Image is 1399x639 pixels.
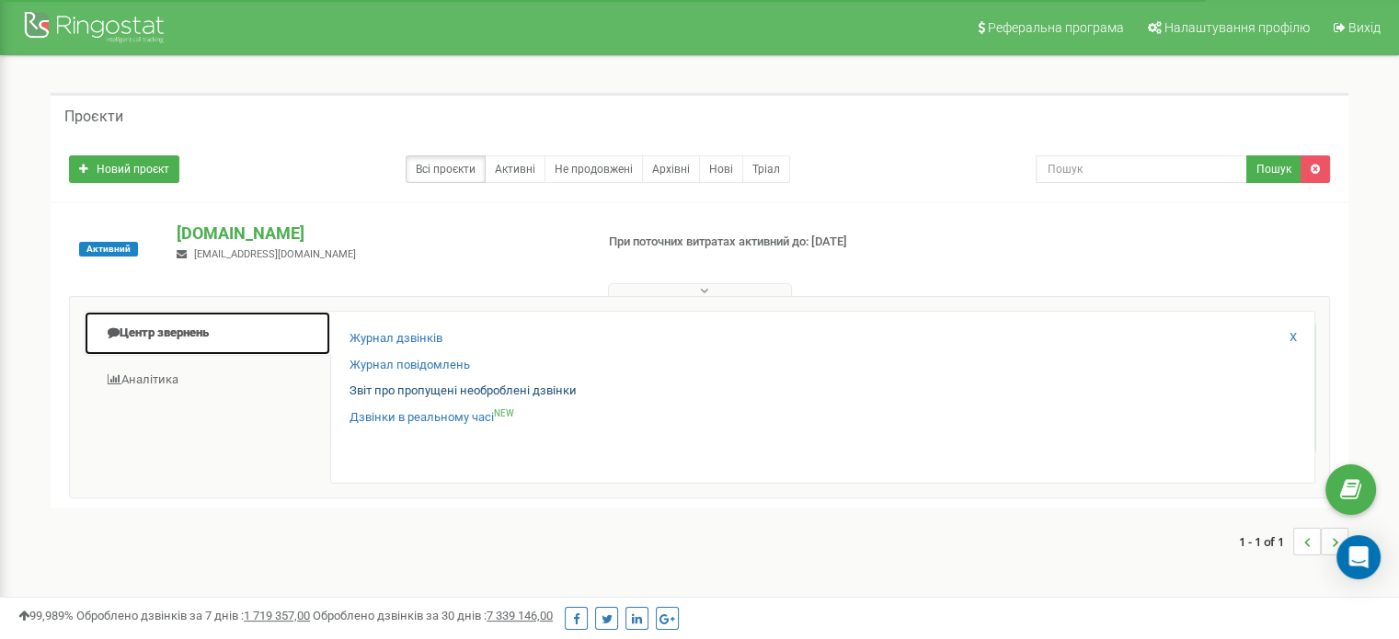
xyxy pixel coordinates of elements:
a: Аналiтика [84,358,331,403]
button: Пошук [1246,155,1302,183]
a: Журнал дзвінків [350,330,442,348]
sup: NEW [494,408,514,418]
a: Нові [699,155,743,183]
a: Тріал [742,155,790,183]
p: При поточних витратах активний до: [DATE] [609,234,903,251]
u: 1 719 357,00 [244,609,310,622]
a: Дзвінки в реальному часіNEW [350,409,514,427]
nav: ... [1239,509,1348,574]
span: [EMAIL_ADDRESS][DOMAIN_NAME] [194,248,356,260]
span: Налаштування профілю [1164,20,1310,35]
a: X [1290,329,1297,347]
a: Активні [485,155,545,183]
a: Звіт про пропущені необроблені дзвінки [350,382,577,400]
u: 7 339 146,00 [487,609,553,622]
span: Оброблено дзвінків за 30 днів : [313,609,553,622]
span: 99,989% [18,609,74,622]
a: Не продовжені [545,155,643,183]
span: Оброблено дзвінків за 7 днів : [76,609,310,622]
div: Open Intercom Messenger [1336,535,1381,579]
a: Всі проєкти [406,155,486,183]
p: [DOMAIN_NAME] [177,222,579,245]
span: 1 - 1 of 1 [1239,528,1293,555]
h5: Проєкти [64,108,123,125]
a: Центр звернень [84,311,331,356]
a: Журнал повідомлень [350,357,470,374]
span: Реферальна програма [988,20,1124,35]
input: Пошук [1036,155,1247,183]
a: Новий проєкт [69,155,179,183]
a: Архівні [642,155,700,183]
span: Активний [79,242,138,257]
span: Вихід [1348,20,1381,35]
